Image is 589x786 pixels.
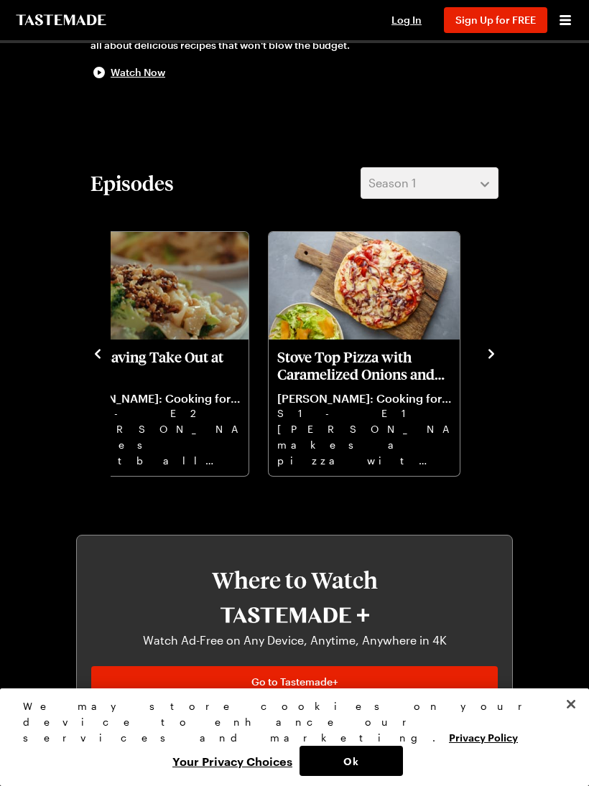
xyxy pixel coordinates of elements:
a: To Tastemade Home Page [14,14,108,26]
a: More information about your privacy, opens in a new tab [449,730,518,744]
img: Tastemade+ [221,607,369,623]
div: We may store cookies on your device to enhance our services and marketing. [23,698,554,746]
p: [PERSON_NAME]: Cooking for Less [277,391,451,406]
div: Privacy [23,698,554,776]
button: Sign Up for FREE [444,7,547,33]
span: Log In [391,14,422,26]
button: Ok [300,746,403,776]
p: Time Saving Take Out at Home [66,348,240,383]
h2: Episodes [91,170,174,196]
div: 7 / 7 [267,228,478,477]
span: Sign Up for FREE [455,14,536,26]
a: Stove Top Pizza with Caramelized Onions and Peppers [277,348,451,467]
div: 6 / 7 [56,228,267,477]
img: Time Saving Take Out at Home [57,232,249,340]
div: Time Saving Take Out at Home [57,232,249,476]
span: Season 1 [368,174,416,192]
button: Log In [378,13,435,27]
button: Open menu [556,11,575,29]
h3: Where to Watch [91,567,498,593]
a: Go to Tastemade+ [91,666,498,698]
p: S1 - E1 [277,406,451,421]
button: Your Privacy Choices [165,746,300,776]
p: Watch Ad-Free on Any Device, Anytime, Anywhere in 4K [91,632,498,649]
button: Close [555,688,587,720]
button: navigate to previous item [91,344,105,361]
p: [PERSON_NAME] makes a pizza with no oven and turns the humble pancake into an oozy showstopper. [277,421,451,467]
p: Stove Top Pizza with Caramelized Onions and Peppers [277,348,451,383]
button: navigate to next item [484,344,498,361]
p: S1 - E2 [66,406,240,421]
a: Time Saving Take Out at Home [66,348,240,467]
button: Season 1 [361,167,498,199]
span: Watch Now [111,65,165,80]
p: [PERSON_NAME] makes meatball kebabs, crispy pork noodles, and a humble [PERSON_NAME] crumble from... [66,421,240,467]
div: Stove Top Pizza with Caramelized Onions and Peppers [269,232,460,476]
img: Stove Top Pizza with Caramelized Onions and Peppers [269,232,460,340]
span: Go to Tastemade+ [251,675,338,689]
p: [PERSON_NAME]: Cooking for Less [66,391,240,406]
